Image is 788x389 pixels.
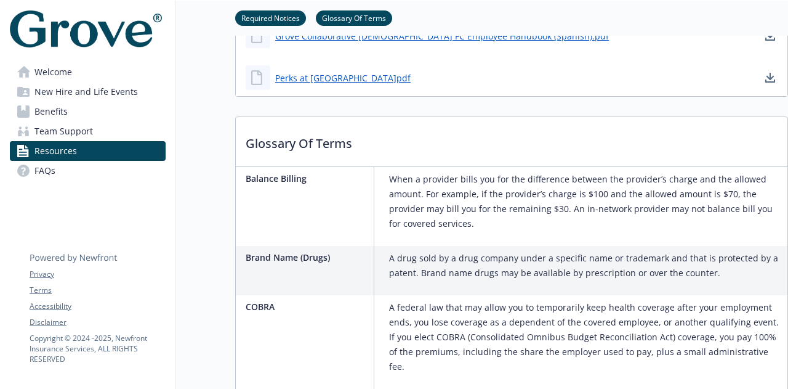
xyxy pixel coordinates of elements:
[10,82,166,102] a: New Hire and Life Events
[34,102,68,121] span: Benefits
[275,30,609,43] a: Grove Collaborative [DEMOGRAPHIC_DATA] FC Employee Handbook (Spanish).pdf
[246,300,369,313] p: COBRA
[389,300,782,374] p: A federal law that may allow you to temporarily keep health coverage after your employment ends, ...
[30,285,165,296] a: Terms
[275,72,411,84] a: Perks at [GEOGRAPHIC_DATA]pdf
[10,141,166,161] a: Resources
[763,70,778,85] a: download document
[30,301,165,312] a: Accessibility
[30,269,165,280] a: Privacy
[763,28,778,43] a: download document
[389,251,782,280] p: A drug sold by a drug company under a specific name or trademark and that is protected by a paten...
[34,82,138,102] span: New Hire and Life Events
[389,172,782,231] p: When a provider bills you for the difference between the provider’s charge and the allowed amount...
[34,62,72,82] span: Welcome
[34,141,77,161] span: Resources
[316,12,392,23] a: Glossary Of Terms
[235,12,306,23] a: Required Notices
[246,172,369,185] p: Balance Billing
[236,117,787,163] p: Glossary Of Terms
[30,333,165,364] p: Copyright © 2024 - 2025 , Newfront Insurance Services, ALL RIGHTS RESERVED
[10,102,166,121] a: Benefits
[246,251,369,264] p: Brand Name (Drugs)
[10,121,166,141] a: Team Support
[10,161,166,181] a: FAQs
[34,161,55,181] span: FAQs
[10,62,166,82] a: Welcome
[34,121,93,141] span: Team Support
[30,317,165,328] a: Disclaimer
